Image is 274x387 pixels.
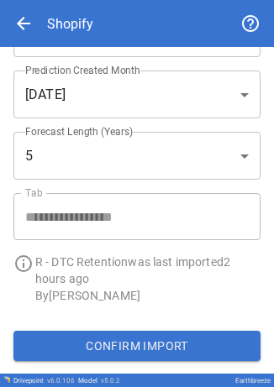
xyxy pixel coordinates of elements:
div: Drivepoint [13,377,75,384]
span: [DATE] [25,85,66,105]
div: Model [78,377,120,384]
p: By [PERSON_NAME] [35,287,261,304]
p: R - DTC Retention was last imported 2 hours ago [35,254,261,287]
div: Shopify [47,16,93,32]
span: arrow_back [13,13,34,34]
button: Confirm Import [13,331,261,361]
div: Earthbreeze [235,377,271,384]
span: v 5.0.2 [101,377,120,384]
label: Tab [25,186,43,200]
span: 5 [25,146,33,166]
label: Forecast Length (Years) [25,124,134,139]
label: Prediction Created Month [25,63,140,77]
img: Drivepoint [3,376,10,383]
span: info_outline [13,254,34,274]
span: v 6.0.106 [47,377,75,384]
